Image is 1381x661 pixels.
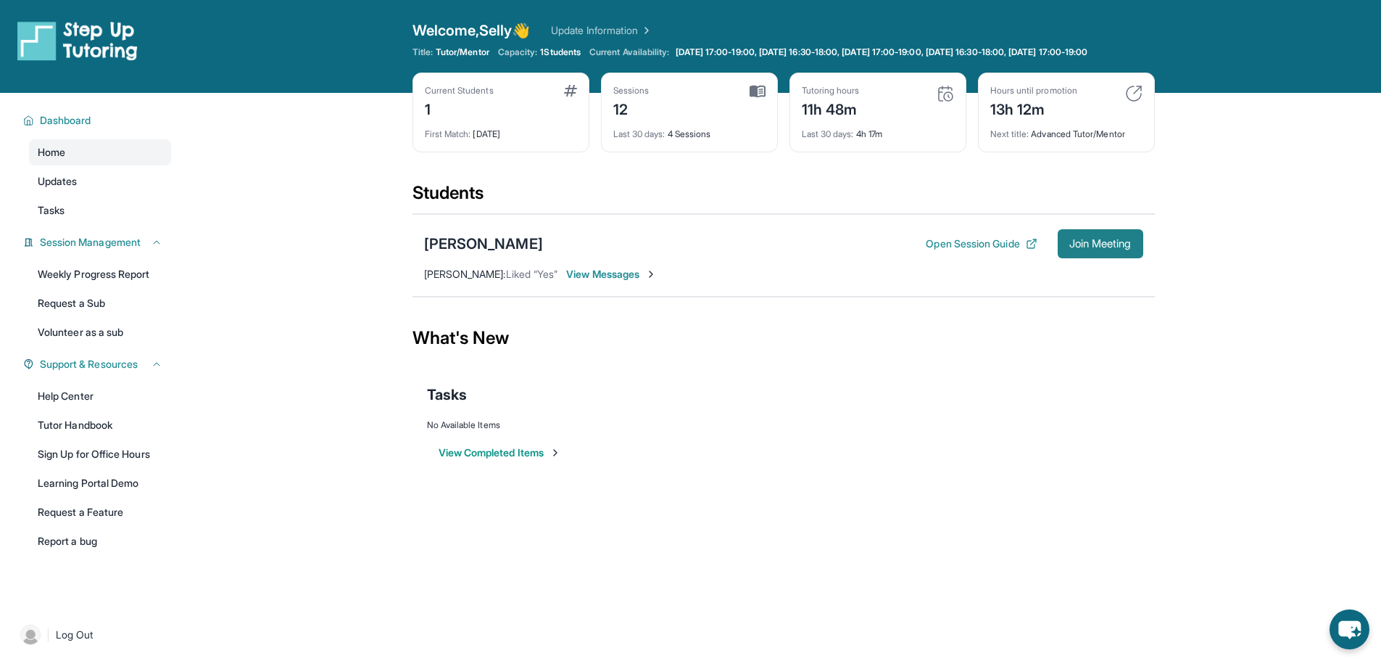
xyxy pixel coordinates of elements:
[40,357,138,371] span: Support & Resources
[34,357,162,371] button: Support & Resources
[424,268,506,280] span: [PERSON_NAME] :
[29,197,171,223] a: Tasks
[439,446,561,460] button: View Completed Items
[40,235,141,250] span: Session Management
[937,85,954,102] img: card
[1069,239,1132,248] span: Join Meeting
[613,97,650,120] div: 12
[425,120,577,140] div: [DATE]
[425,85,494,97] div: Current Students
[38,145,65,160] span: Home
[29,168,171,194] a: Updates
[802,128,854,139] span: Last 30 days :
[566,267,657,282] span: View Messages
[427,385,467,405] span: Tasks
[613,120,766,140] div: 4 Sessions
[38,174,78,189] span: Updates
[56,628,94,642] span: Log Out
[38,203,65,218] span: Tasks
[20,625,41,645] img: user-img
[425,128,471,139] span: First Match :
[551,23,652,38] a: Update Information
[29,319,171,345] a: Volunteer as a sub
[990,97,1077,120] div: 13h 12m
[1330,609,1369,649] button: chat-button
[34,235,162,250] button: Session Management
[29,383,171,409] a: Help Center
[673,46,1091,58] a: [DATE] 17:00-19:00, [DATE] 16:30-18:00, [DATE] 17:00-19:00, [DATE] 16:30-18:00, [DATE] 17:00-19:00
[29,470,171,496] a: Learning Portal Demo
[14,619,171,651] a: |Log Out
[1058,229,1143,258] button: Join Meeting
[29,499,171,525] a: Request a Feature
[29,528,171,554] a: Report a bug
[802,85,860,97] div: Tutoring hours
[613,128,665,139] span: Last 30 days :
[412,20,531,41] span: Welcome, Selly 👋
[34,113,162,128] button: Dashboard
[638,23,652,38] img: Chevron Right
[1125,85,1142,102] img: card
[564,85,577,97] img: card
[17,20,138,61] img: logo
[676,46,1088,58] span: [DATE] 17:00-19:00, [DATE] 16:30-18:00, [DATE] 17:00-19:00, [DATE] 16:30-18:00, [DATE] 17:00-19:00
[29,139,171,165] a: Home
[412,306,1155,370] div: What's New
[29,290,171,316] a: Request a Sub
[412,181,1155,213] div: Students
[613,85,650,97] div: Sessions
[802,97,860,120] div: 11h 48m
[750,85,766,98] img: card
[802,120,954,140] div: 4h 17m
[29,441,171,467] a: Sign Up for Office Hours
[29,412,171,438] a: Tutor Handbook
[412,46,433,58] span: Title:
[436,46,489,58] span: Tutor/Mentor
[926,237,1037,251] button: Open Session Guide
[990,128,1029,139] span: Next title :
[40,113,91,128] span: Dashboard
[589,46,669,58] span: Current Availability:
[425,97,494,120] div: 1
[506,268,558,280] span: Liked “Yes”
[990,85,1077,97] div: Hours until promotion
[427,419,1140,431] div: No Available Items
[424,234,543,254] div: [PERSON_NAME]
[29,261,171,287] a: Weekly Progress Report
[990,120,1142,140] div: Advanced Tutor/Mentor
[498,46,538,58] span: Capacity:
[46,626,50,644] span: |
[540,46,581,58] span: 1 Students
[645,268,657,280] img: Chevron-Right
